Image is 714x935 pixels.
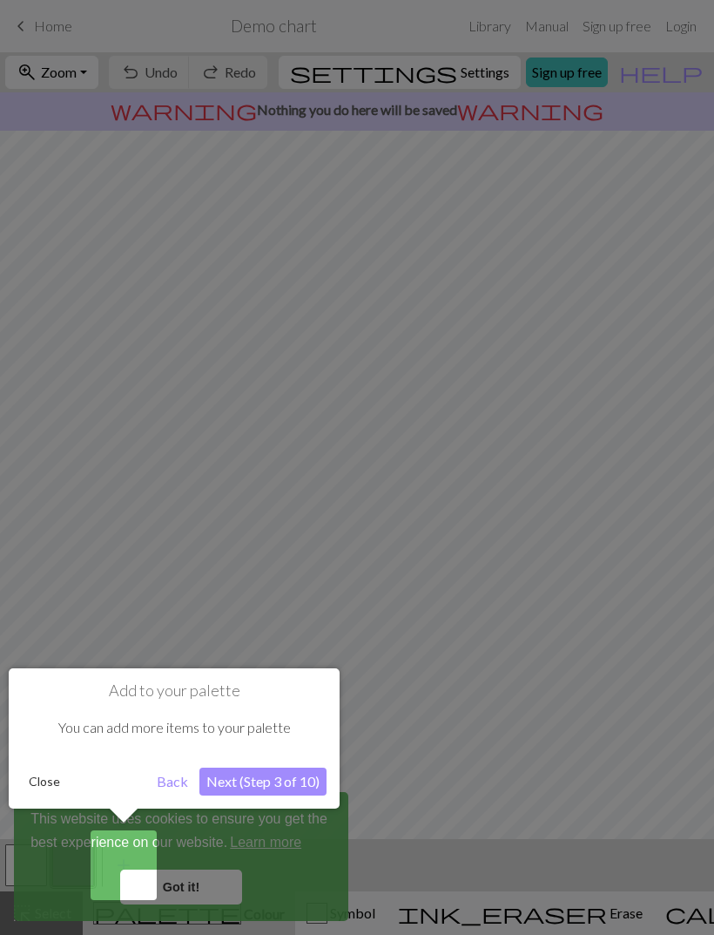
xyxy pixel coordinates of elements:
div: Add to your palette [9,668,340,809]
button: Next (Step 3 of 10) [199,768,327,796]
div: You can add more items to your palette [22,701,327,755]
button: Back [150,768,195,796]
button: Close [22,769,67,795]
h1: Add to your palette [22,681,327,701]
